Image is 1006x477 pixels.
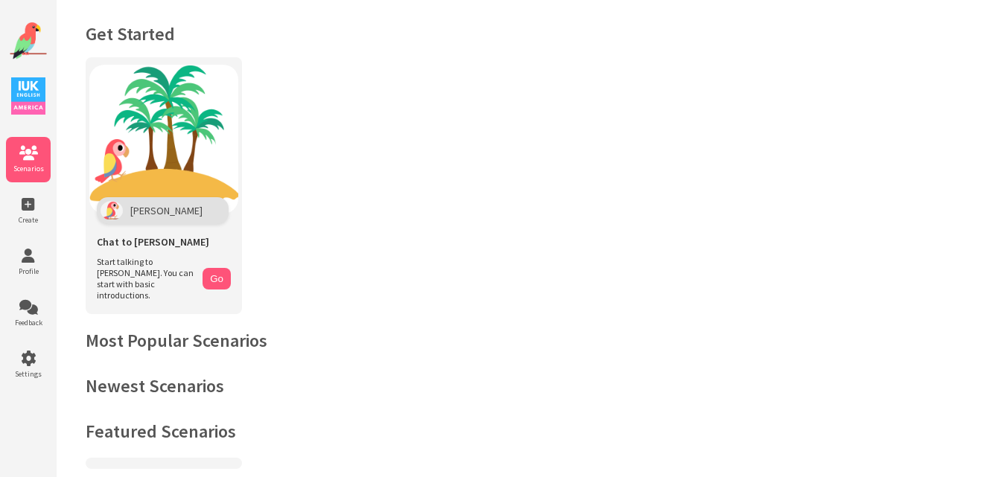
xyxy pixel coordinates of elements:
[11,77,45,115] img: IUK Logo
[86,22,976,45] h1: Get Started
[6,318,51,327] span: Feedback
[6,266,51,276] span: Profile
[6,215,51,225] span: Create
[89,65,238,214] img: Chat with Polly
[6,164,51,173] span: Scenarios
[86,329,976,352] h2: Most Popular Scenarios
[97,256,195,301] span: Start talking to [PERSON_NAME]. You can start with basic introductions.
[203,268,231,289] button: Go
[10,22,47,60] img: Website Logo
[86,374,976,397] h2: Newest Scenarios
[130,204,203,217] span: [PERSON_NAME]
[101,201,123,220] img: Polly
[97,235,209,249] span: Chat to [PERSON_NAME]
[6,369,51,379] span: Settings
[86,420,976,443] h2: Featured Scenarios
